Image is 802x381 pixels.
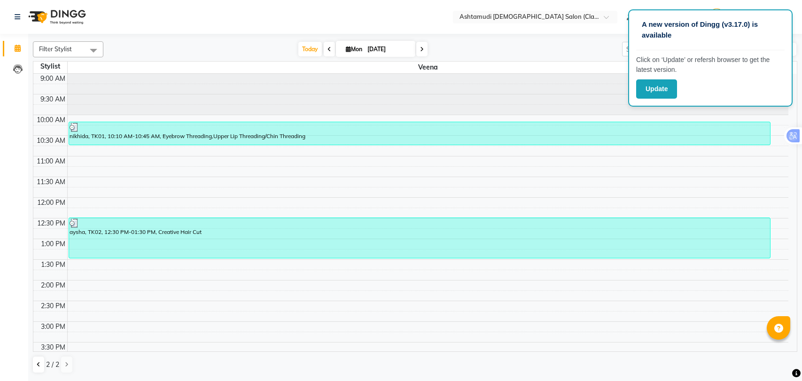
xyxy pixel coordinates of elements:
iframe: chat widget [763,343,793,372]
div: 12:30 PM [35,218,67,228]
span: Veena [68,62,789,73]
div: 9:30 AM [39,94,67,104]
input: 2025-09-01 [365,42,412,56]
div: 11:00 AM [35,156,67,166]
div: 1:30 PM [39,260,67,270]
div: aysha, TK02, 12:30 PM-01:30 PM, Creative Hair Cut [69,218,770,258]
span: Filter Stylist [39,45,72,53]
div: 2:00 PM [39,280,67,290]
p: A new version of Dingg (v3.17.0) is available [642,19,779,40]
div: 10:30 AM [35,136,67,146]
img: logo [24,4,88,30]
div: Stylist [33,62,67,71]
div: 1:00 PM [39,239,67,249]
img: Anila Thomas [709,8,725,25]
div: 3:30 PM [39,342,67,352]
span: Today [298,42,322,56]
div: 3:00 PM [39,322,67,332]
div: 12:00 PM [35,198,67,208]
div: 11:30 AM [35,177,67,187]
div: nikhida, TK01, 10:10 AM-10:45 AM, Eyebrow Threading,Upper Lip Threading/Chin Threading [69,122,770,145]
div: 9:00 AM [39,74,67,84]
div: 10:00 AM [35,115,67,125]
input: Search Appointment [622,42,704,56]
button: Update [636,79,677,99]
span: 2 / 2 [46,360,59,370]
span: Mon [343,46,365,53]
div: 2:30 PM [39,301,67,311]
p: Click on ‘Update’ or refersh browser to get the latest version. [636,55,785,75]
